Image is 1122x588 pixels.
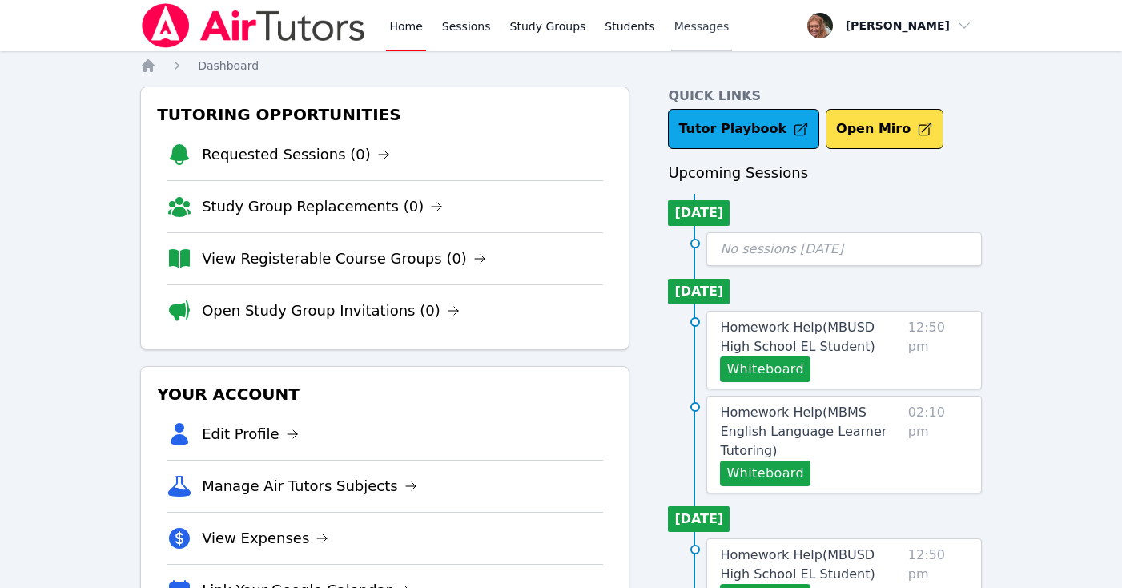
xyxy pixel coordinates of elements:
span: 12:50 pm [908,318,968,382]
a: Study Group Replacements (0) [202,195,443,218]
a: Requested Sessions (0) [202,143,390,166]
img: Air Tutors [140,3,367,48]
a: Open Study Group Invitations (0) [202,300,460,322]
a: Manage Air Tutors Subjects [202,475,417,497]
a: View Registerable Course Groups (0) [202,248,486,270]
span: Homework Help ( MBUSD High School EL Student ) [720,320,875,354]
button: Whiteboard [720,461,810,486]
a: Homework Help(MBUSD High School EL Student) [720,546,901,584]
h3: Tutoring Opportunities [154,100,616,129]
h3: Your Account [154,380,616,409]
h3: Upcoming Sessions [668,162,982,184]
span: Dashboard [198,59,259,72]
a: Edit Profile [202,423,299,445]
nav: Breadcrumb [140,58,982,74]
a: Tutor Playbook [668,109,819,149]
button: Open Miro [826,109,943,149]
button: Whiteboard [720,356,810,382]
span: Messages [674,18,730,34]
span: Homework Help ( MBUSD High School EL Student ) [720,547,875,582]
h4: Quick Links [668,87,982,106]
span: No sessions [DATE] [720,241,843,256]
a: Dashboard [198,58,259,74]
li: [DATE] [668,506,730,532]
a: Homework Help(MBMS English Language Learner Tutoring) [720,403,901,461]
span: 02:10 pm [908,403,968,486]
a: Homework Help(MBUSD High School EL Student) [720,318,901,356]
li: [DATE] [668,200,730,226]
span: Homework Help ( MBMS English Language Learner Tutoring ) [720,405,887,458]
li: [DATE] [668,279,730,304]
a: View Expenses [202,527,328,550]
